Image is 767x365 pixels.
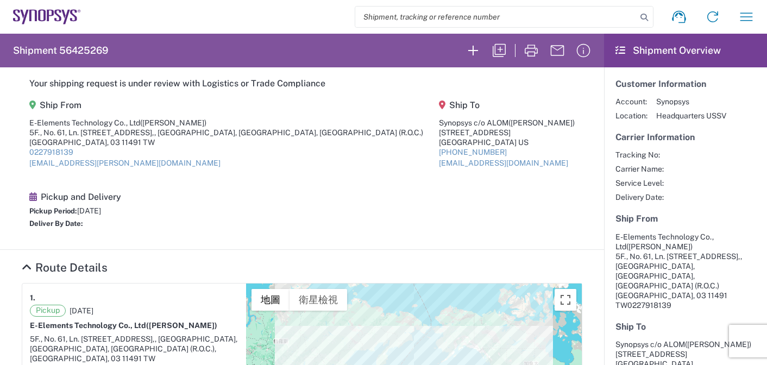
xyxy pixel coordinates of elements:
[30,305,66,317] span: Pickup
[439,128,575,137] div: [STREET_ADDRESS]
[13,44,108,57] h2: Shipment 56425269
[70,306,93,316] span: [DATE]
[439,118,575,128] div: Synopsys c/o ALOM
[615,178,664,188] span: Service Level:
[656,97,726,106] span: Synopsys
[656,111,726,121] span: Headquarters USSV
[615,150,664,160] span: Tracking No:
[615,111,647,121] span: Location:
[439,148,507,156] a: [PHONE_NUMBER]
[29,78,575,89] h5: Your shipping request is under review with Logistics or Trade Compliance
[626,242,693,251] span: ([PERSON_NAME])
[30,291,35,305] strong: 1.
[29,159,221,167] a: [EMAIL_ADDRESS][PERSON_NAME][DOMAIN_NAME]
[439,159,568,167] a: [EMAIL_ADDRESS][DOMAIN_NAME]
[290,289,347,311] button: 顯示衛星圖
[29,137,423,147] div: [GEOGRAPHIC_DATA], 03 11491 TW
[30,321,217,330] strong: E-Elements Technology Co., Ltd
[615,132,756,142] h5: Carrier Information
[615,97,647,106] span: Account:
[615,322,756,332] h5: Ship To
[615,232,714,251] span: E-Elements Technology Co., Ltd
[29,207,77,215] span: Pickup Period:
[29,219,83,228] span: Deliver By Date:
[29,192,121,202] h5: Pickup and Delivery
[22,261,108,274] a: Hide Details
[508,118,575,127] span: ([PERSON_NAME])
[29,128,423,137] div: 5F., No. 61, Ln. [STREET_ADDRESS],, [GEOGRAPHIC_DATA], [GEOGRAPHIC_DATA], [GEOGRAPHIC_DATA] (R.O.C.)
[29,148,73,156] a: 0227918139
[615,192,664,202] span: Delivery Date:
[30,335,237,353] span: 5F., No. 61, Ln. [STREET_ADDRESS],, [GEOGRAPHIC_DATA], [GEOGRAPHIC_DATA], [GEOGRAPHIC_DATA] (R.O....
[615,164,664,174] span: Carrier Name:
[615,252,742,290] span: 5F., No. 61, Ln. [STREET_ADDRESS],, [GEOGRAPHIC_DATA], [GEOGRAPHIC_DATA], [GEOGRAPHIC_DATA] (R.O.C.)
[355,7,637,27] input: Shipment, tracking or reference number
[615,340,751,358] span: Synopsys c/o ALOM [STREET_ADDRESS]
[555,289,576,311] button: 切換全螢幕檢視
[627,301,671,310] span: 0227918139
[615,79,756,89] h5: Customer Information
[29,100,423,110] h5: Ship From
[77,206,101,215] span: [DATE]
[30,354,155,363] span: [GEOGRAPHIC_DATA], 03 11491 TW
[685,340,751,349] span: ([PERSON_NAME])
[439,137,575,147] div: [GEOGRAPHIC_DATA] US
[615,213,756,224] h5: Ship From
[439,100,575,110] h5: Ship To
[252,289,290,311] button: 顯示街道地圖
[604,34,767,67] header: Shipment Overview
[615,232,756,310] address: [GEOGRAPHIC_DATA], 03 11491 TW
[140,118,206,127] span: ([PERSON_NAME])
[29,118,423,128] div: E-Elements Technology Co., Ltd
[146,321,217,330] span: ([PERSON_NAME])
